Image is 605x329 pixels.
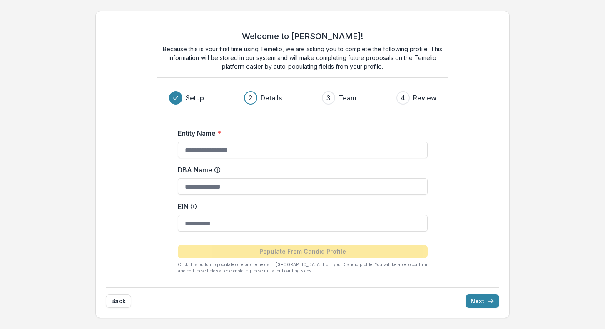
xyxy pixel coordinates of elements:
div: 2 [249,93,252,103]
button: Populate From Candid Profile [178,245,428,258]
h2: Welcome to [PERSON_NAME]! [242,31,363,41]
div: 3 [326,93,330,103]
p: Because this is your first time using Temelio, we are asking you to complete the following profil... [157,45,448,71]
button: Next [466,294,499,308]
div: Progress [169,91,436,105]
h3: Details [261,93,282,103]
label: Entity Name [178,128,423,138]
h3: Review [413,93,436,103]
div: 4 [401,93,405,103]
h3: Setup [186,93,204,103]
button: Back [106,294,131,308]
p: Click this button to populate core profile fields in [GEOGRAPHIC_DATA] from your Candid profile. ... [178,262,428,274]
label: EIN [178,202,423,212]
h3: Team [339,93,356,103]
label: DBA Name [178,165,423,175]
